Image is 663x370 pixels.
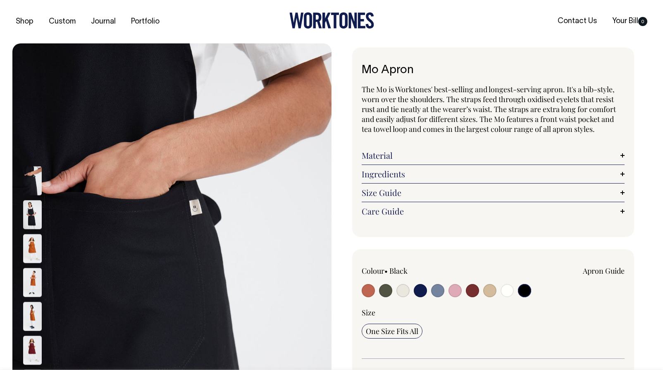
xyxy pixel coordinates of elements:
[638,17,647,26] span: 0
[362,84,616,134] span: The Mo is Worktones' best-selling and longest-serving apron. It's a bib-style, worn over the shou...
[362,324,422,339] input: One Size Fits All
[362,206,625,216] a: Care Guide
[23,200,42,229] img: black
[23,166,42,195] img: black
[23,268,42,297] img: rust
[26,146,38,164] button: Previous
[366,326,418,336] span: One Size Fits All
[554,14,600,28] a: Contact Us
[362,64,625,77] h1: Mo Apron
[362,169,625,179] a: Ingredients
[45,15,79,29] a: Custom
[362,308,625,317] div: Size
[389,266,408,276] label: Black
[583,266,625,276] a: Apron Guide
[88,15,119,29] a: Journal
[23,302,42,331] img: rust
[362,150,625,160] a: Material
[362,188,625,198] a: Size Guide
[23,234,42,263] img: rust
[609,14,651,28] a: Your Bill0
[362,266,467,276] div: Colour
[12,15,37,29] a: Shop
[128,15,163,29] a: Portfolio
[384,266,388,276] span: •
[23,336,42,365] img: burgundy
